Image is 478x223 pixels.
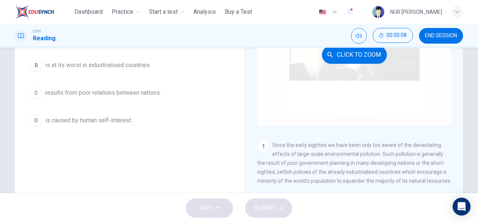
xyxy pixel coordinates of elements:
span: Analysis [193,7,216,16]
div: Mute [351,28,367,44]
a: ELTC logo [15,4,71,19]
button: Click to Zoom [322,46,387,64]
img: Profile picture [372,6,384,18]
button: Practice [109,5,143,19]
img: en [318,9,327,15]
span: CEFR [33,29,41,34]
div: D [30,114,42,126]
span: Dashboard [74,7,103,16]
button: Dis caused by human self-interest. [27,111,233,130]
button: Dashboard [71,5,106,19]
span: Start a test [149,7,178,16]
img: ELTC logo [15,4,54,19]
h1: Reading [33,34,56,43]
span: END SESSION [425,33,457,39]
div: NUR [PERSON_NAME] [390,7,442,16]
button: Start a test [146,5,187,19]
button: END SESSION [419,28,463,44]
span: Practice [112,7,133,16]
span: Buy a Test [225,7,252,16]
button: Cresults from poor relations between nations. [27,84,233,102]
div: C [30,87,42,99]
span: results from poor relations between nations. [45,88,161,97]
button: Buy a Test [222,5,255,19]
div: 1 [257,141,269,153]
span: is caused by human self-interest. [45,116,132,125]
div: Hide [373,28,413,44]
button: Analysis [190,5,219,19]
span: Since the early eighties we have been only too aware of the devastating effects of large-scale en... [257,142,451,184]
span: 00:00:08 [387,32,407,38]
button: Bis at its worst in industrialised countries. [27,56,233,75]
button: 00:00:08 [373,28,413,43]
span: is at its worst in industrialised countries. [45,61,151,70]
div: Open Intercom Messenger [453,198,471,216]
div: B [30,59,42,71]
